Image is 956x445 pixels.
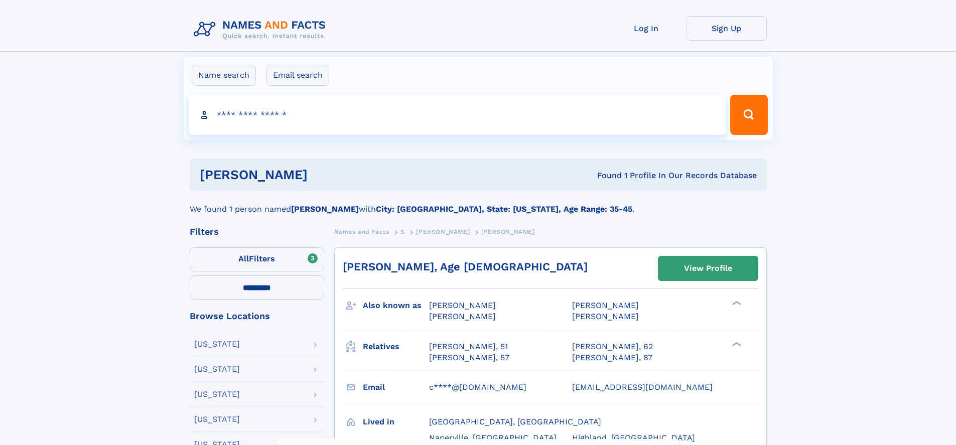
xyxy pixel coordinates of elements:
[400,225,405,238] a: S
[730,341,742,347] div: ❯
[190,312,324,321] div: Browse Locations
[429,301,496,310] span: [PERSON_NAME]
[730,95,767,135] button: Search Button
[429,417,601,426] span: [GEOGRAPHIC_DATA], [GEOGRAPHIC_DATA]
[452,170,757,181] div: Found 1 Profile In Our Records Database
[572,352,652,363] a: [PERSON_NAME], 87
[429,312,496,321] span: [PERSON_NAME]
[730,300,742,307] div: ❯
[416,225,470,238] a: [PERSON_NAME]
[658,256,758,280] a: View Profile
[190,227,324,236] div: Filters
[190,247,324,271] label: Filters
[572,433,695,442] span: Highland, [GEOGRAPHIC_DATA]
[363,379,429,396] h3: Email
[190,191,767,215] div: We found 1 person named with .
[606,16,687,41] a: Log In
[291,204,359,214] b: [PERSON_NAME]
[200,169,453,181] h1: [PERSON_NAME]
[572,341,653,352] a: [PERSON_NAME], 62
[376,204,632,214] b: City: [GEOGRAPHIC_DATA], State: [US_STATE], Age Range: 35-45
[363,338,429,355] h3: Relatives
[429,352,509,363] a: [PERSON_NAME], 57
[343,260,588,273] a: [PERSON_NAME], Age [DEMOGRAPHIC_DATA]
[429,433,557,442] span: Naperville, [GEOGRAPHIC_DATA]
[416,228,470,235] span: [PERSON_NAME]
[190,16,334,43] img: Logo Names and Facts
[189,95,726,135] input: search input
[194,365,240,373] div: [US_STATE]
[684,257,732,280] div: View Profile
[572,382,713,392] span: [EMAIL_ADDRESS][DOMAIN_NAME]
[429,341,508,352] a: [PERSON_NAME], 51
[572,301,639,310] span: [PERSON_NAME]
[194,340,240,348] div: [US_STATE]
[400,228,405,235] span: S
[687,16,767,41] a: Sign Up
[194,415,240,423] div: [US_STATE]
[363,413,429,430] h3: Lived in
[192,65,256,86] label: Name search
[334,225,389,238] a: Names and Facts
[238,254,249,263] span: All
[572,312,639,321] span: [PERSON_NAME]
[363,297,429,314] h3: Also known as
[266,65,329,86] label: Email search
[194,390,240,398] div: [US_STATE]
[481,228,535,235] span: [PERSON_NAME]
